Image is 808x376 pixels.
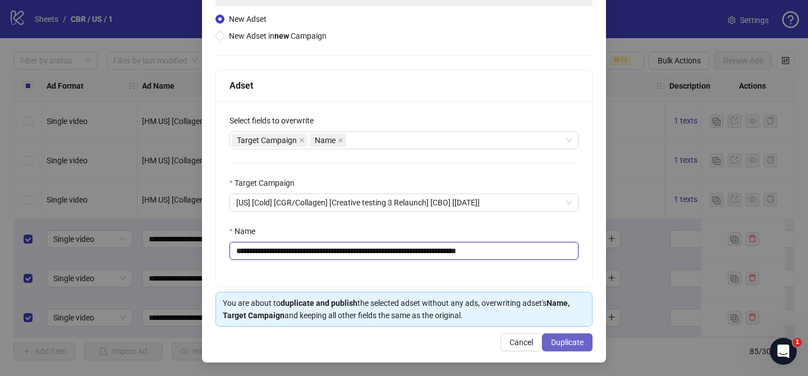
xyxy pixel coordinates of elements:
input: Name [229,242,579,260]
span: 1 [793,338,802,347]
span: Target Campaign [237,134,297,146]
span: Duplicate [551,338,584,347]
span: close [338,137,343,143]
span: Name [310,134,346,147]
span: Name [315,134,336,146]
div: You are about to the selected adset without any ads, overwriting adset's and keeping all other fi... [223,297,585,322]
strong: Name, Target Campaign [223,299,570,320]
div: Adset [229,79,579,93]
label: Target Campaign [229,177,302,189]
span: New Adset in Campaign [229,31,327,40]
span: Target Campaign [232,134,307,147]
span: [US] [Cold] [CGR/Collagen] [Creative testing 3 Relaunch] [CBO] [28 Aug 2025] [236,194,572,211]
strong: duplicate and publish [281,299,357,308]
span: close [299,137,305,143]
button: Cancel [501,333,542,351]
iframe: Intercom live chat [770,338,797,365]
strong: new [274,31,289,40]
button: Duplicate [542,333,593,351]
span: New Adset [229,15,267,24]
label: Name [229,225,263,237]
span: Cancel [509,338,533,347]
label: Select fields to overwrite [229,114,321,127]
